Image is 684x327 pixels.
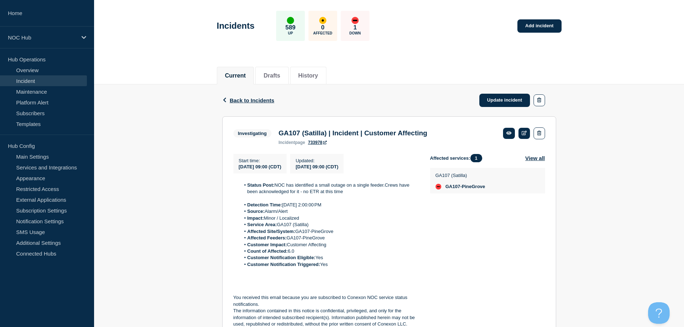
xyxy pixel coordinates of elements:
strong: Affected Feeders: [247,235,287,240]
li: NOC has identified a small outage on a single feeder.Crews have been acknowledged for it - no ETR... [240,182,419,195]
button: Current [225,73,246,79]
li: [DATE] 2:00:00 PM [240,202,419,208]
a: Add incident [517,19,562,33]
div: down [436,184,441,190]
span: [DATE] 09:00 (CDT) [239,164,281,169]
div: [DATE] 09:00 (CDT) [296,163,338,169]
span: 1 [470,154,482,162]
button: History [298,73,318,79]
strong: Customer Notification Triggered: [247,262,320,267]
span: Back to Incidents [230,97,274,103]
div: up [287,17,294,24]
p: Down [349,31,361,35]
button: Drafts [264,73,280,79]
p: You received this email because you are subscribed to Conexon NOC service status notifications. [233,294,419,308]
p: 589 [285,24,296,31]
strong: Customer Impact: [247,242,287,247]
li: Yes [240,254,419,261]
span: Investigating [233,129,271,137]
strong: Affected Site/System: [247,229,296,234]
button: Back to Incidents [222,97,274,103]
li: Yes [240,261,419,268]
strong: Count of Affected: [247,248,288,254]
span: Affected services: [430,154,486,162]
p: 0 [321,24,324,31]
strong: Service Area: [247,222,277,227]
p: GA107 (Satilla) [436,173,485,178]
a: 733978 [308,140,327,145]
strong: Detection Time: [247,202,282,207]
p: 1 [353,24,357,31]
strong: Source: [247,209,265,214]
li: GA107 (Satilla) [240,221,419,228]
li: Customer Affecting [240,242,419,248]
h3: GA107 (Satilla) | Incident | Customer Affecting [279,129,427,137]
strong: Status Post: [247,182,275,188]
li: Alarm/Alert [240,208,419,215]
div: affected [319,17,326,24]
li: Minor / Localized [240,215,419,221]
strong: Impact: [247,215,264,221]
p: Updated : [296,158,338,163]
p: page [279,140,305,145]
iframe: Help Scout Beacon - Open [648,302,670,324]
p: Up [288,31,293,35]
span: GA107-PineGrove [446,184,485,190]
li: GA107-PineGrove [240,228,419,235]
h1: Incidents [217,21,255,31]
p: Start time : [239,158,281,163]
li: GA107-PineGrove [240,235,419,241]
span: incident [279,140,295,145]
a: Update incident [479,94,530,107]
button: View all [525,154,545,162]
div: down [352,17,359,24]
li: 6.0 [240,248,419,254]
p: Affected [313,31,332,35]
strong: Customer Notification Eligible: [247,255,316,260]
p: NOC Hub [8,34,77,41]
